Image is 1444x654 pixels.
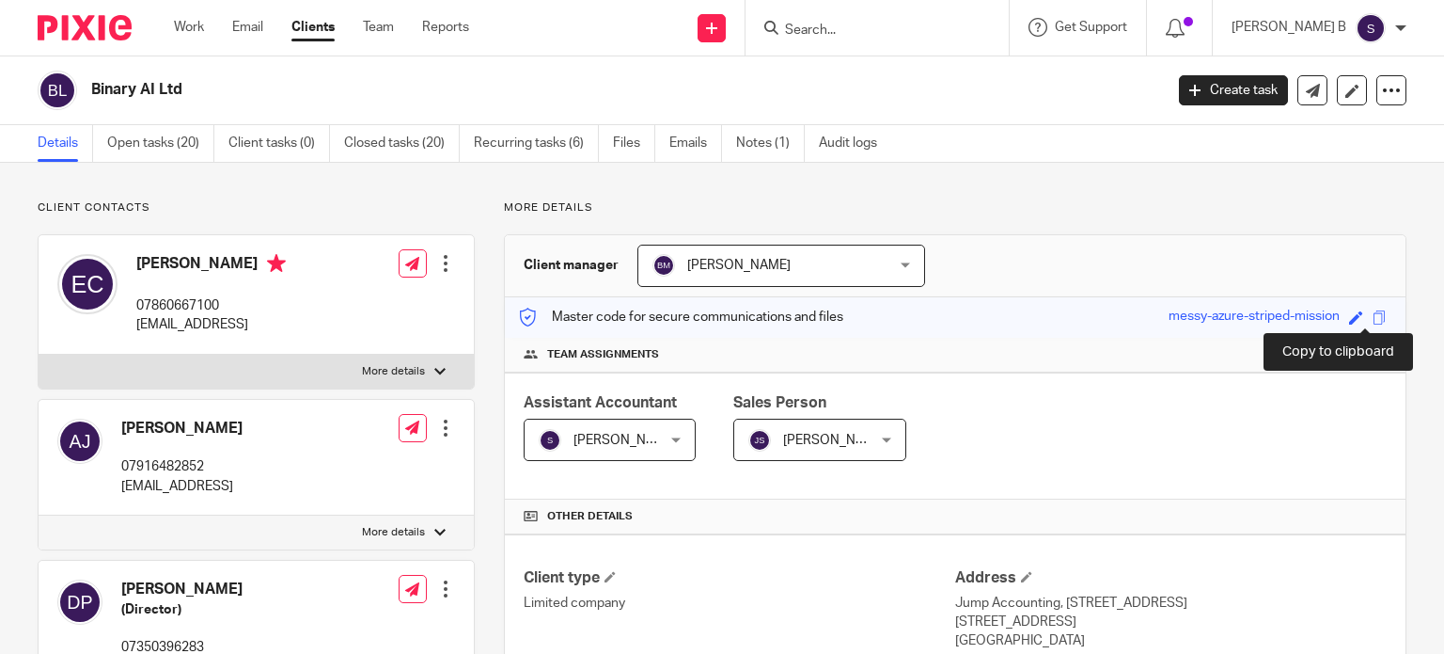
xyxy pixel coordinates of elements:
[91,80,939,100] h2: Binary AI Ltd
[136,315,286,334] p: [EMAIL_ADDRESS]
[547,347,659,362] span: Team assignments
[783,23,952,40] input: Search
[121,600,243,619] h5: (Director)
[955,631,1387,650] p: [GEOGRAPHIC_DATA]
[121,457,243,476] p: 07916482852
[121,419,243,439] h4: [PERSON_NAME]
[519,308,843,327] p: Master code for secure communications and files
[955,568,1387,588] h4: Address
[613,125,655,162] a: Files
[819,125,891,162] a: Audit logs
[174,18,204,37] a: Work
[121,477,243,496] p: [EMAIL_ADDRESS]
[228,125,330,162] a: Client tasks (0)
[955,613,1387,631] p: [STREET_ADDRESS]
[362,364,425,379] p: More details
[524,568,955,588] h4: Client type
[136,296,286,315] p: 07860667100
[57,419,102,464] img: svg%3E
[573,434,688,447] span: [PERSON_NAME] B
[1232,18,1346,37] p: [PERSON_NAME] B
[524,256,619,275] h3: Client manager
[733,395,826,410] span: Sales Person
[748,429,771,452] img: svg%3E
[687,259,791,272] span: [PERSON_NAME]
[38,15,132,40] img: Pixie
[652,254,675,277] img: svg%3E
[57,254,118,314] img: svg%3E
[38,71,77,110] img: svg%3E
[736,125,805,162] a: Notes (1)
[422,18,469,37] a: Reports
[1179,75,1288,105] a: Create task
[669,125,722,162] a: Emails
[539,429,561,452] img: svg%3E
[107,125,214,162] a: Open tasks (20)
[363,18,394,37] a: Team
[38,125,93,162] a: Details
[1169,307,1340,328] div: messy-azure-striped-mission
[121,580,243,599] h4: [PERSON_NAME]
[504,200,1406,215] p: More details
[474,125,599,162] a: Recurring tasks (6)
[783,434,887,447] span: [PERSON_NAME]
[524,395,677,410] span: Assistant Accountant
[291,18,335,37] a: Clients
[232,18,263,37] a: Email
[136,254,286,278] h4: [PERSON_NAME]
[1356,13,1386,43] img: svg%3E
[57,580,102,625] img: svg%3E
[1055,21,1127,34] span: Get Support
[38,200,475,215] p: Client contacts
[547,509,633,524] span: Other details
[362,525,425,540] p: More details
[955,594,1387,613] p: Jump Accounting, [STREET_ADDRESS]
[267,254,286,273] i: Primary
[344,125,460,162] a: Closed tasks (20)
[524,594,955,613] p: Limited company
